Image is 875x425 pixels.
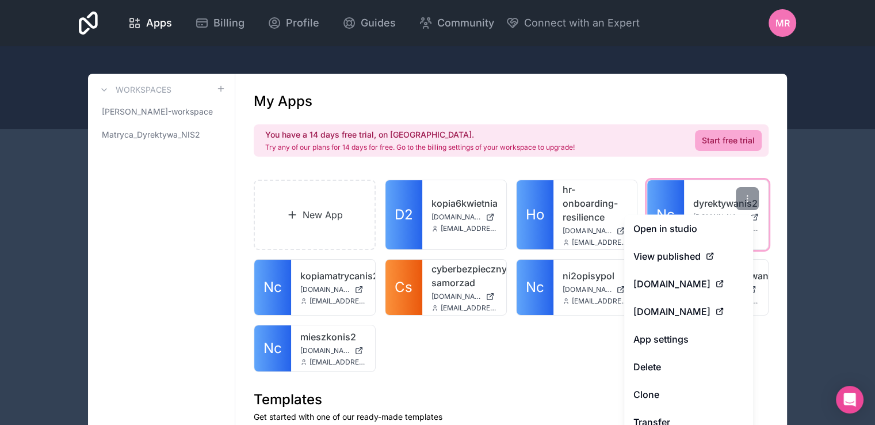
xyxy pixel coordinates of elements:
a: cyberbezpieczny-samorzad [431,262,497,290]
a: [DOMAIN_NAME] [624,270,753,298]
a: ni2opisypol [563,269,628,283]
span: [DOMAIN_NAME] [431,212,481,222]
a: kopiamatrycanis2 [300,269,366,283]
div: Open Intercom Messenger [836,386,863,413]
h1: My Apps [254,92,312,111]
a: [DOMAIN_NAME] [693,212,759,222]
button: Connect with an Expert [506,15,640,31]
a: [DOMAIN_NAME] [300,346,366,355]
span: Billing [213,15,244,31]
a: Apps [119,10,181,36]
span: [EMAIL_ADDRESS][DOMAIN_NAME] [310,358,366,367]
a: D2 [385,180,422,249]
a: Cs [385,260,422,315]
span: [DOMAIN_NAME] [300,285,350,294]
span: Nc [656,206,675,224]
p: Try any of our plans for 14 days for free. Go to the billing settings of your workspace to upgrade! [265,143,575,152]
span: Guides [361,15,396,31]
a: [DOMAIN_NAME] [300,285,366,294]
a: Ho [517,180,553,249]
span: [DOMAIN_NAME] [563,285,612,294]
a: Billing [186,10,254,36]
a: New App [254,180,376,250]
span: Cs [395,278,412,297]
a: dyrektywanis2 [693,196,759,210]
span: [EMAIL_ADDRESS][DOMAIN_NAME] [441,224,497,233]
a: [DOMAIN_NAME] [624,298,753,325]
button: Delete [624,353,753,381]
span: Nc [263,278,282,297]
a: Workspaces [97,83,171,97]
span: Matryca_Dyrektywa_NIS2 [102,129,200,141]
span: [EMAIL_ADDRESS][DOMAIN_NAME] [572,238,628,247]
span: [DOMAIN_NAME] [693,212,746,222]
a: hr-onboarding-resilience [563,183,628,224]
span: [EMAIL_ADDRESS][DOMAIN_NAME] [441,303,497,313]
h1: Templates [254,390,769,409]
span: [DOMAIN_NAME] [633,277,710,291]
span: D2 [395,206,413,224]
a: kopiadyrektywanis2 [693,269,759,283]
a: Open in studio [624,215,753,242]
a: mieszkonis2 [300,330,366,344]
a: Start free trial [695,130,762,151]
a: App settings [624,325,753,353]
span: [DOMAIN_NAME] [633,305,710,318]
span: [DOMAIN_NAME] [563,226,612,236]
span: Nc [526,278,544,297]
span: Nc [263,339,282,358]
span: [PERSON_NAME]-workspace [102,106,213,117]
a: Community [410,10,503,36]
a: [DOMAIN_NAME] [431,212,497,222]
span: Profile [286,15,319,31]
a: Guides [333,10,405,36]
span: Community [437,15,494,31]
span: [EMAIL_ADDRESS][DOMAIN_NAME] [572,297,628,306]
a: Profile [258,10,328,36]
a: [DOMAIN_NAME] [563,226,628,236]
a: Nc [254,325,291,371]
span: MR [775,16,790,30]
a: [DOMAIN_NAME] [431,292,497,301]
h3: Workspaces [116,84,171,96]
a: kopia6kwietnia [431,196,497,210]
span: [DOMAIN_NAME] [300,346,350,355]
a: Nc [647,180,684,249]
span: [DOMAIN_NAME] [431,292,481,301]
a: Nc [254,260,291,315]
a: Matryca_Dyrektywa_NIS2 [97,124,226,145]
a: [PERSON_NAME]-workspace [97,101,226,122]
h2: You have a 14 days free trial, on [GEOGRAPHIC_DATA]. [265,129,575,141]
span: Apps [146,15,172,31]
span: View published [633,249,701,263]
a: [DOMAIN_NAME] [563,285,628,294]
span: [EMAIL_ADDRESS][DOMAIN_NAME] [310,297,366,306]
a: Clone [624,381,753,408]
span: Ho [526,206,544,224]
span: Connect with an Expert [524,15,640,31]
a: View published [624,242,753,270]
p: Get started with one of our ready-made templates [254,411,769,423]
a: Nc [517,260,553,315]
